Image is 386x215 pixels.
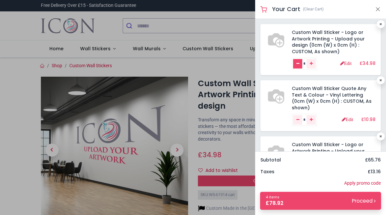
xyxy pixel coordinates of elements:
[293,115,302,125] a: Remove one
[292,141,365,167] a: Custom Wall Sticker - Logo or Artwork Printing - Upload your design (0cm (W) x 0cm (H) : CUSTOM, ...
[266,195,279,200] span: 4 items
[292,85,372,111] a: Custom Wall Sticker Quote Any Text & Colour - Vinyl Lettering (0cm (W) x 0cm (H) : CUSTOM, As shown)
[293,59,302,69] a: Remove one
[364,116,376,123] span: 10.98
[260,157,281,163] h6: Subtotal
[266,142,287,162] img: S67253 - [WS-61914-CUSTOM-F-DIGITAL] Custom Wall Sticker - Logo or Artwork Printing - Upload your...
[303,7,324,12] a: (Clear Cart)
[362,60,376,67] span: 34.98
[352,197,376,204] small: Proceed
[266,85,287,106] img: S67253 - [WS-74142-CUSTOM-F-DIGITAL] Custom Wall Sticker Quote Any Text & Colour - Vinyl Letterin...
[368,169,381,175] h6: £
[260,192,381,210] a: 4 items £78.92 Proceed
[361,116,376,123] h6: £
[365,157,381,163] h6: £
[266,29,287,50] img: S67253 - [WS-61914-CUSTOM-F-DIGITAL] Custom Wall Sticker - Logo or Artwork Printing - Upload your...
[307,59,316,69] a: Add one
[371,168,381,175] span: 13.16
[360,60,376,67] h6: £
[260,169,274,175] h6: Taxes
[342,117,353,122] a: Edit
[292,29,365,55] a: Custom Wall Sticker - Logo or Artwork Printing - Upload your design (0cm (W) x 0cm (H) : CUSTOM, ...
[272,5,300,13] h5: Your Cart
[368,157,381,163] span: 65.76
[266,200,284,207] span: £
[269,200,284,207] span: 78.92
[375,5,381,13] button: Close
[307,115,316,125] a: Add one
[340,61,352,66] a: Edit
[344,180,381,187] a: Apply promo code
